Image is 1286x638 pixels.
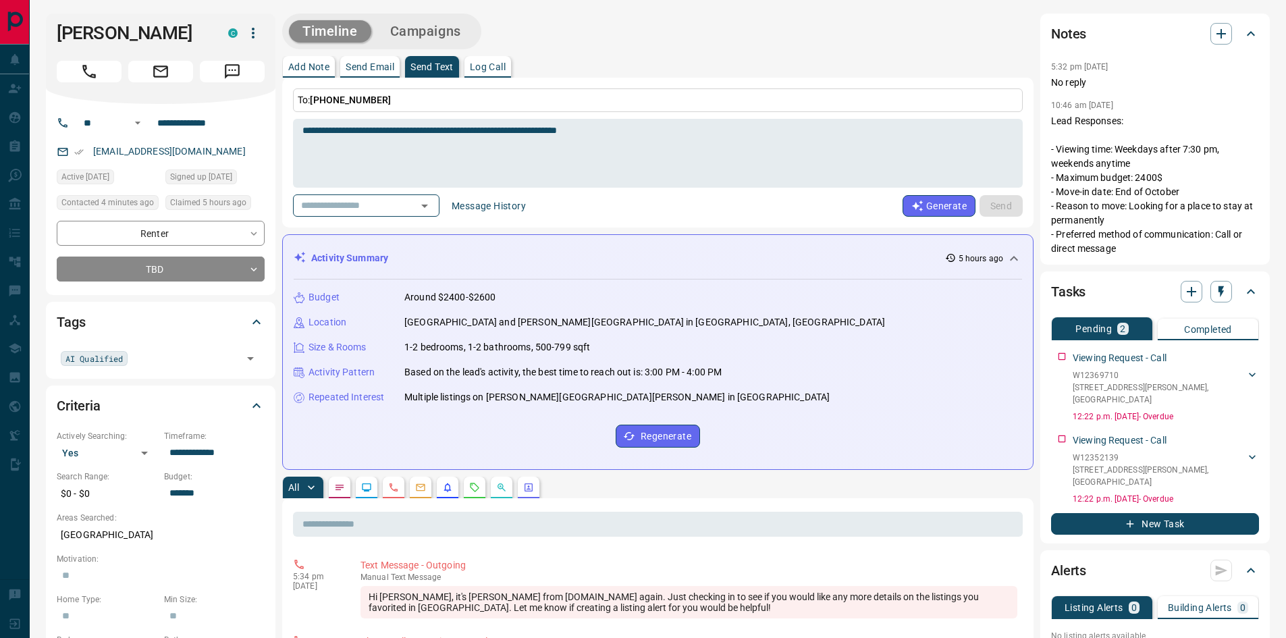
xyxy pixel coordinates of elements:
div: Hi [PERSON_NAME], it's [PERSON_NAME] from [DOMAIN_NAME] again. Just checking in to see if you wou... [360,586,1017,618]
svg: Calls [388,482,399,493]
p: Multiple listings on [PERSON_NAME][GEOGRAPHIC_DATA][PERSON_NAME] in [GEOGRAPHIC_DATA] [404,390,830,404]
p: Home Type: [57,593,157,606]
p: Text Message - Outgoing [360,558,1017,573]
p: Search Range: [57,471,157,483]
div: Renter [57,221,265,246]
div: Alerts [1051,554,1259,587]
p: 5:32 pm [DATE] [1051,62,1108,72]
svg: Opportunities [496,482,507,493]
p: All [288,483,299,492]
p: Areas Searched: [57,512,265,524]
p: 5 hours ago [959,252,1003,265]
p: 2 [1120,324,1125,334]
div: W12369710[STREET_ADDRESS][PERSON_NAME],[GEOGRAPHIC_DATA] [1073,367,1259,408]
p: No reply [1051,76,1259,90]
p: Repeated Interest [309,390,384,404]
p: 5:34 pm [293,572,340,581]
div: Sun Sep 14 2025 [57,195,159,214]
button: Campaigns [377,20,475,43]
p: Listing Alerts [1065,603,1123,612]
p: [GEOGRAPHIC_DATA] and [PERSON_NAME][GEOGRAPHIC_DATA] in [GEOGRAPHIC_DATA], [GEOGRAPHIC_DATA] [404,315,885,329]
p: Budget: [164,471,265,483]
div: Criteria [57,390,265,422]
p: Viewing Request - Call [1073,433,1167,448]
p: Building Alerts [1168,603,1232,612]
p: 1-2 bedrooms, 1-2 bathrooms, 500-799 sqft [404,340,590,354]
button: Open [130,115,146,131]
p: Send Text [410,62,454,72]
svg: Listing Alerts [442,482,453,493]
h2: Alerts [1051,560,1086,581]
svg: Emails [415,482,426,493]
span: AI Qualified [65,352,123,365]
p: Min Size: [164,593,265,606]
div: Tags [57,306,265,338]
div: Sun Sep 14 2025 [165,195,265,214]
p: [DATE] [293,581,340,591]
h1: [PERSON_NAME] [57,22,208,44]
svg: Email Verified [74,147,84,157]
p: W12369710 [1073,369,1245,381]
svg: Agent Actions [523,482,534,493]
button: Generate [903,195,975,217]
p: Viewing Request - Call [1073,351,1167,365]
p: Log Call [470,62,506,72]
p: Motivation: [57,553,265,565]
h2: Tags [57,311,85,333]
p: [GEOGRAPHIC_DATA] [57,524,265,546]
span: manual [360,573,389,582]
div: Activity Summary5 hours ago [294,246,1022,271]
svg: Notes [334,482,345,493]
button: Open [241,349,260,368]
div: Notes [1051,18,1259,50]
p: Add Note [288,62,329,72]
p: 0 [1131,603,1137,612]
button: Message History [444,195,534,217]
p: Text Message [360,573,1017,582]
p: Activity Pattern [309,365,375,379]
p: W12352139 [1073,452,1245,464]
p: 10:46 am [DATE] [1051,101,1113,110]
span: Email [128,61,193,82]
a: [EMAIL_ADDRESS][DOMAIN_NAME] [93,146,246,157]
div: condos.ca [228,28,238,38]
p: Around $2400-$2600 [404,290,495,304]
p: [STREET_ADDRESS][PERSON_NAME] , [GEOGRAPHIC_DATA] [1073,464,1245,488]
p: Send Email [346,62,394,72]
p: 12:22 p.m. [DATE] - Overdue [1073,493,1259,505]
div: W12352139[STREET_ADDRESS][PERSON_NAME],[GEOGRAPHIC_DATA] [1073,449,1259,491]
button: Regenerate [616,425,700,448]
div: Thu Sep 11 2025 [165,169,265,188]
p: Timeframe: [164,430,265,442]
button: Open [415,196,434,215]
p: Budget [309,290,340,304]
p: Pending [1075,324,1112,334]
div: Thu Sep 11 2025 [57,169,159,188]
p: 0 [1240,603,1245,612]
svg: Lead Browsing Activity [361,482,372,493]
span: Claimed 5 hours ago [170,196,246,209]
p: Actively Searching: [57,430,157,442]
p: Activity Summary [311,251,388,265]
p: Size & Rooms [309,340,367,354]
p: 12:22 p.m. [DATE] - Overdue [1073,410,1259,423]
h2: Criteria [57,395,101,417]
p: Lead Responses: - Viewing time: Weekdays after 7:30 pm, weekends anytime - Maximum budget: 2400$ ... [1051,114,1259,256]
button: New Task [1051,513,1259,535]
span: Call [57,61,122,82]
span: Message [200,61,265,82]
svg: Requests [469,482,480,493]
span: Signed up [DATE] [170,170,232,184]
p: Based on the lead's activity, the best time to reach out is: 3:00 PM - 4:00 PM [404,365,722,379]
p: Completed [1184,325,1232,334]
div: Yes [57,442,157,464]
div: Tasks [1051,275,1259,308]
button: Timeline [289,20,371,43]
p: $0 - $0 [57,483,157,505]
span: [PHONE_NUMBER] [310,95,391,105]
p: To: [293,88,1023,112]
span: Active [DATE] [61,170,109,184]
h2: Tasks [1051,281,1086,302]
span: Contacted 4 minutes ago [61,196,154,209]
h2: Notes [1051,23,1086,45]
